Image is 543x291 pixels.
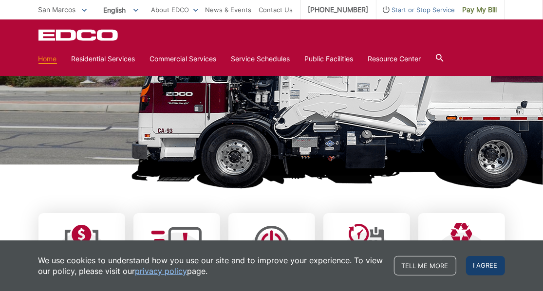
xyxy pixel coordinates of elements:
[38,255,384,276] p: We use cookies to understand how you use our site and to improve your experience. To view our pol...
[259,4,293,15] a: Contact Us
[394,256,456,275] a: Tell me more
[72,54,135,64] a: Residential Services
[38,29,119,41] a: EDCD logo. Return to the homepage.
[466,256,505,275] span: I agree
[150,54,217,64] a: Commercial Services
[206,4,252,15] a: News & Events
[96,2,146,18] span: English
[368,54,421,64] a: Resource Center
[231,54,290,64] a: Service Schedules
[305,54,354,64] a: Public Facilities
[463,4,497,15] span: Pay My Bill
[135,266,187,276] a: privacy policy
[38,54,57,64] a: Home
[151,4,198,15] a: About EDCO
[38,5,76,14] span: San Marcos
